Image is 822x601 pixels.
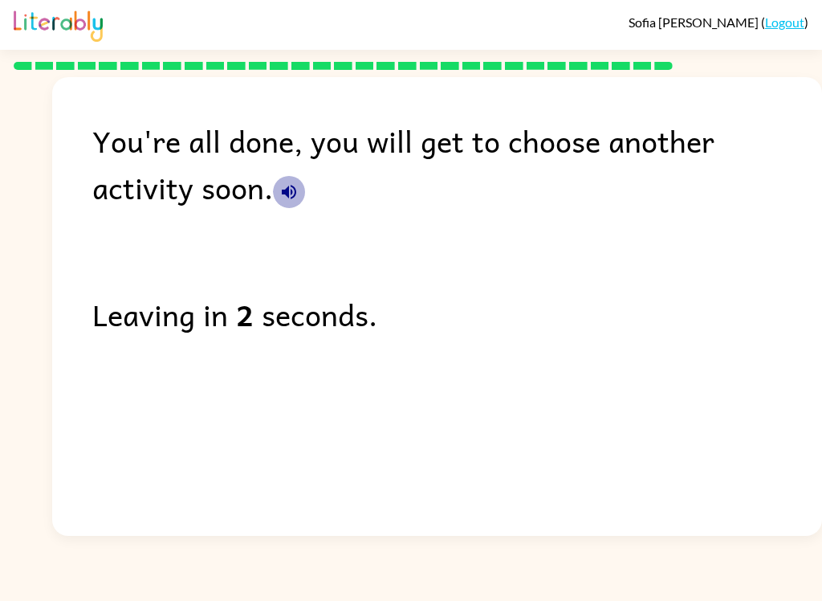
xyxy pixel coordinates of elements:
[92,291,822,337] div: Leaving in seconds.
[765,14,804,30] a: Logout
[92,117,822,211] div: You're all done, you will get to choose another activity soon.
[629,14,761,30] span: Sofia [PERSON_NAME]
[629,14,808,30] div: ( )
[236,291,254,337] b: 2
[14,6,103,42] img: Literably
